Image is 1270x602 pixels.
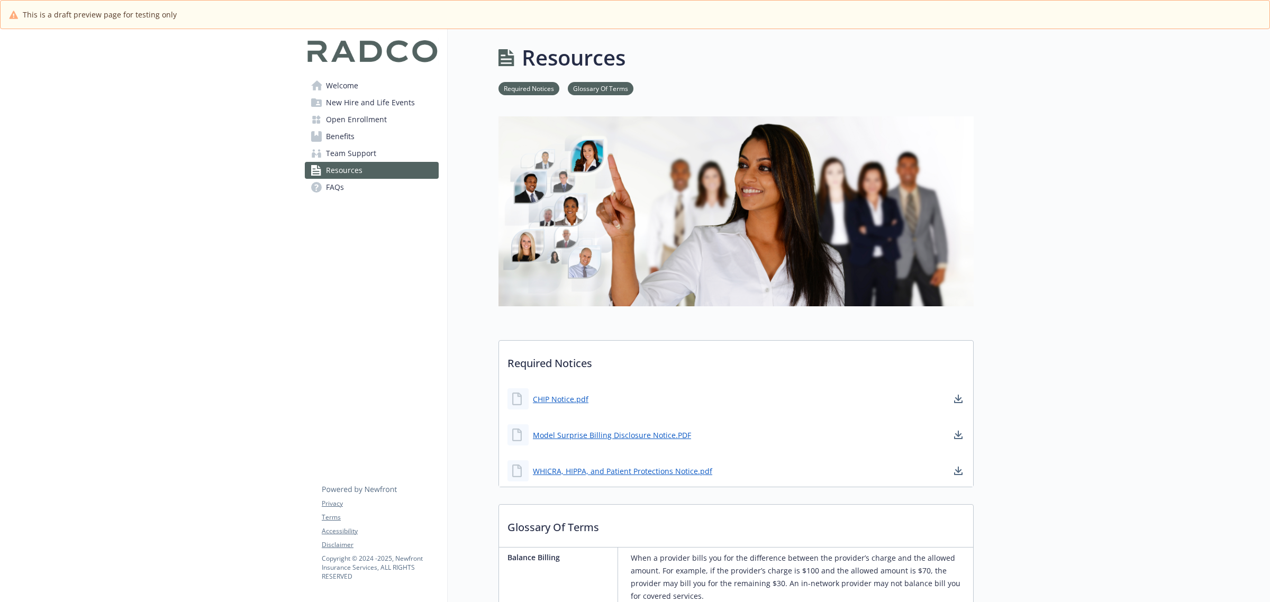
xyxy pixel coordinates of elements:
a: Terms [322,513,438,522]
a: Welcome [305,77,439,94]
a: Required Notices [498,83,559,93]
a: download document [952,428,965,441]
a: New Hire and Life Events [305,94,439,111]
p: Copyright © 2024 - 2025 , Newfront Insurance Services, ALL RIGHTS RESERVED [322,554,438,581]
a: Accessibility [322,526,438,536]
a: Privacy [322,499,438,508]
h1: Resources [522,42,625,74]
a: Model Surprise Billing Disclosure Notice.PDF [533,430,691,441]
p: Required Notices [499,341,973,380]
span: Team Support [326,145,376,162]
a: download document [952,464,965,477]
a: FAQs [305,179,439,196]
a: Glossary Of Terms [568,83,633,93]
a: download document [952,393,965,405]
span: FAQs [326,179,344,196]
span: Resources [326,162,362,179]
span: Welcome [326,77,358,94]
span: New Hire and Life Events [326,94,415,111]
a: WHICRA, HIPPA, and Patient Protections Notice.pdf [533,466,712,477]
p: Glossary Of Terms [499,505,973,544]
a: Resources [305,162,439,179]
a: Open Enrollment [305,111,439,128]
a: Disclaimer [322,540,438,550]
img: resources page banner [498,116,974,306]
a: Benefits [305,128,439,145]
a: Team Support [305,145,439,162]
span: Open Enrollment [326,111,387,128]
p: Balance Billing [507,552,613,563]
a: CHIP Notice.pdf [533,394,588,405]
span: Benefits [326,128,355,145]
span: This is a draft preview page for testing only [23,9,177,20]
